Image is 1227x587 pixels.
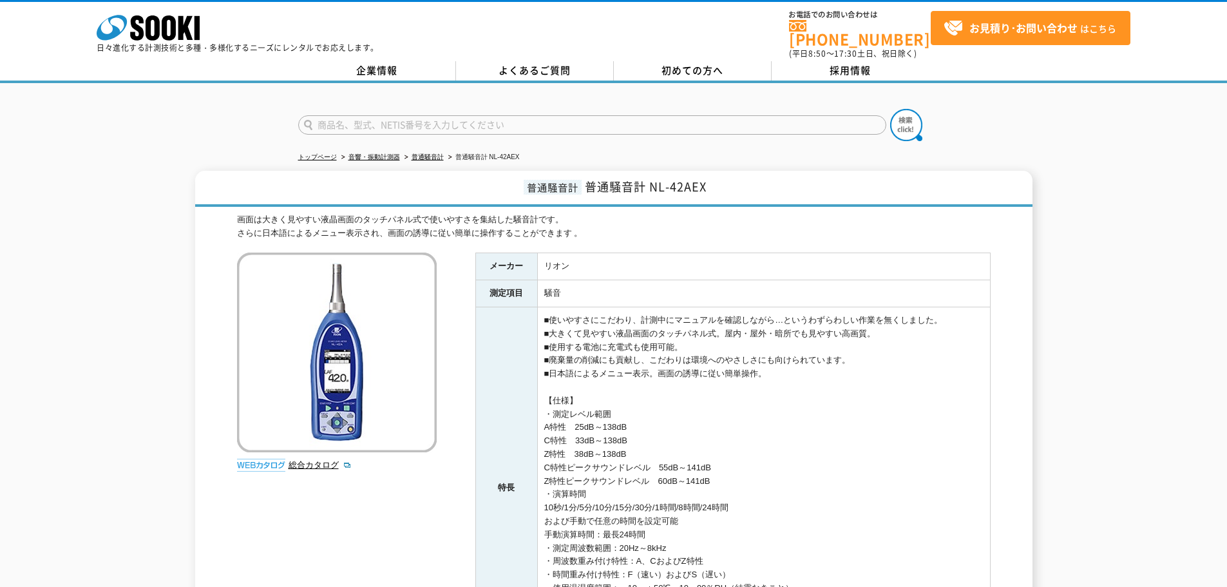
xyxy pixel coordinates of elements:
th: メーカー [475,253,537,280]
li: 普通騒音計 NL-42AEX [446,151,520,164]
span: 普通騒音計 NL-42AEX [585,178,707,195]
img: 普通騒音計 NL-42AEX [237,253,437,452]
a: [PHONE_NUMBER] [789,20,931,46]
a: 企業情報 [298,61,456,81]
a: お見積り･お問い合わせはこちら [931,11,1130,45]
img: webカタログ [237,459,285,472]
td: リオン [537,253,990,280]
div: 画面は大きく見やすい液晶画面のタッチパネル式で使いやすさを集結した騒音計です。 さらに日本語によるメニュー表示され、画面の誘導に従い簡単に操作することができます 。 [237,213,991,240]
p: 日々進化する計測技術と多種・多様化するニーズにレンタルでお応えします。 [97,44,379,52]
th: 測定項目 [475,280,537,307]
a: 初めての方へ [614,61,772,81]
a: よくあるご質問 [456,61,614,81]
a: 採用情報 [772,61,929,81]
span: 17:30 [834,48,857,59]
input: 商品名、型式、NETIS番号を入力してください [298,115,886,135]
span: 初めての方へ [661,63,723,77]
strong: お見積り･お問い合わせ [969,20,1078,35]
span: 8:50 [808,48,826,59]
a: 総合カタログ [289,460,352,470]
a: トップページ [298,153,337,160]
span: 普通騒音計 [524,180,582,195]
a: 普通騒音計 [412,153,444,160]
span: お電話でのお問い合わせは [789,11,931,19]
td: 騒音 [537,280,990,307]
a: 音響・振動計測器 [348,153,400,160]
span: はこちら [944,19,1116,38]
img: btn_search.png [890,109,922,141]
span: (平日 ～ 土日、祝日除く) [789,48,917,59]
